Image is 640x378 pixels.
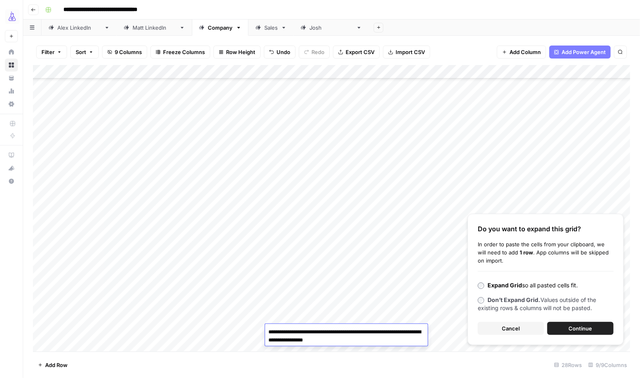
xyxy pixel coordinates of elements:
button: Add Row [33,358,72,371]
span: Undo [276,48,290,56]
button: Workspace: AirOps Growth [5,7,18,27]
button: Help + Support [5,175,18,188]
span: Cancel [502,324,520,332]
input: Expand Gridso all pasted cells fit. [478,282,484,289]
div: 9/9 Columns [585,358,630,371]
button: Continue [547,322,614,335]
span: Add Row [45,361,67,369]
button: Add Column [497,46,546,59]
div: [PERSON_NAME] [133,24,176,32]
a: [PERSON_NAME] [294,20,369,36]
button: Redo [299,46,330,59]
span: Redo [311,48,324,56]
button: Import CSV [383,46,430,59]
span: Add Power Agent [562,48,606,56]
span: Filter [41,48,54,56]
a: Home [5,46,18,59]
a: AirOps Academy [5,149,18,162]
button: Filter [36,46,67,59]
button: 9 Columns [102,46,147,59]
button: Export CSV [333,46,380,59]
div: In order to paste the cells from your clipboard, we will need to add . App columns will be skippe... [478,240,614,265]
button: Sort [70,46,99,59]
a: Company [192,20,248,36]
button: What's new? [5,162,18,175]
div: What's new? [5,162,17,174]
span: Export CSV [346,48,374,56]
b: 1 row [520,249,533,256]
button: Row Height [213,46,261,59]
div: [PERSON_NAME] [309,24,353,32]
div: Company [208,24,233,32]
span: Continue [569,324,592,332]
b: Expand Grid [488,282,522,289]
span: Freeze Columns [163,48,205,56]
span: Import CSV [396,48,425,56]
a: Your Data [5,72,18,85]
span: 9 Columns [115,48,142,56]
b: Don’t Expand Grid. [488,296,540,303]
img: AirOps Growth Logo [5,9,20,24]
button: Undo [264,46,296,59]
span: Sort [76,48,86,56]
span: Row Height [226,48,255,56]
input: Don’t Expand Grid.Values outside of the existing rows & columns will not be pasted. [478,297,484,304]
a: [PERSON_NAME] [41,20,117,36]
span: Add Column [509,48,541,56]
div: Sales [264,24,278,32]
a: [PERSON_NAME] [117,20,192,36]
button: Add Power Agent [549,46,611,59]
div: 28 Rows [551,358,585,371]
div: [PERSON_NAME] [57,24,101,32]
a: Browse [5,59,18,72]
span: so all pasted cells fit. [488,282,578,289]
button: Cancel [478,322,544,335]
a: Sales [248,20,294,36]
a: Settings [5,98,18,111]
span: Values outside of the existing rows & columns will not be pasted. [478,296,596,311]
a: Usage [5,85,18,98]
div: Do you want to expand this grid? [478,224,614,234]
button: Freeze Columns [150,46,210,59]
